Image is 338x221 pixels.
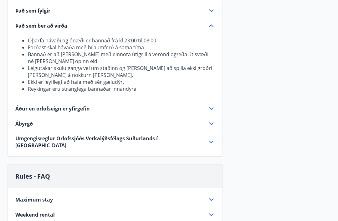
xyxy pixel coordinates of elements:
[15,135,215,149] div: Umgengisreglur Orlofssjóðs Verkalýðsfélags Suðurlands í [GEOGRAPHIC_DATA]
[15,7,215,14] div: Það sem fylgir
[28,78,215,85] li: Ekki er leyfilegt að hafa með sér gæludýr.
[15,22,215,30] div: Það sem ber að virða
[15,196,53,203] span: Maximum stay
[28,85,215,92] li: Reykingar eru stranglega bannaðar innandyra
[28,44,215,51] li: Forðast skal hávaða með bílaumferð á sama tíma.
[15,105,90,112] span: Áður en orlofseign er yfirgefin
[15,120,215,127] div: Ábyrgð
[15,196,215,203] div: Maximum stay
[15,105,215,112] div: Áður en orlofseign er yfirgefin
[28,51,215,65] li: Bannað er að [PERSON_NAME] með einnota útigrill á verönd og/eða útisvæði né [PERSON_NAME] opinn eld.
[15,22,67,29] span: Það sem ber að virða
[15,7,50,14] span: Það sem fylgir
[15,172,50,181] span: Rules - FAQ
[15,30,215,92] div: Það sem ber að virða
[15,211,55,218] span: Weekend rental
[28,37,215,44] li: Óþarfa hávaði og ónæði er bannað frá kl 23:00 til 08:00.
[15,135,200,149] span: Umgengisreglur Orlofssjóðs Verkalýðsfélags Suðurlands í [GEOGRAPHIC_DATA]
[15,120,33,127] span: Ábyrgð
[28,65,215,78] li: Leigutakar skulu ganga vel um staðinn og [PERSON_NAME] að spilla ekki gróðri [PERSON_NAME] á nokk...
[15,211,215,218] div: Weekend rental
